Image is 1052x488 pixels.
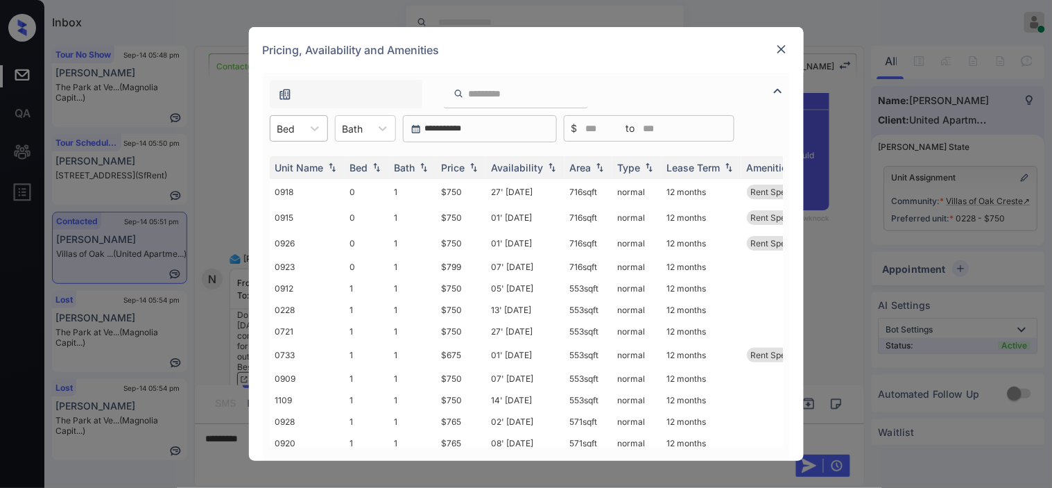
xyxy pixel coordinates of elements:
td: 1 [345,432,389,454]
td: $765 [436,432,486,454]
td: 0 [345,256,389,278]
td: 553 sqft [564,321,612,342]
img: sorting [545,163,559,173]
td: 1 [345,411,389,432]
td: 1 [389,342,436,368]
td: 01' [DATE] [486,205,564,230]
td: 0912 [270,278,345,299]
div: Price [442,162,465,174]
div: Amenities [747,162,793,174]
td: 1 [389,432,436,454]
span: Rent Special 1 [751,212,806,223]
td: 0 [345,205,389,230]
span: $ [571,121,578,136]
td: 12 months [662,278,741,299]
td: 12 months [662,230,741,256]
td: normal [612,342,662,368]
div: Area [570,162,592,174]
td: 12 months [662,256,741,278]
td: $750 [436,278,486,299]
span: Rent Special 1 [751,238,806,249]
td: 12 months [662,205,741,230]
td: 1 [389,389,436,411]
td: 12 months [662,368,741,389]
td: 553 sqft [564,368,612,389]
td: 1 [389,256,436,278]
img: sorting [325,163,339,173]
td: 12 months [662,389,741,411]
td: 01' [DATE] [486,230,564,256]
img: icon-zuma [278,87,292,101]
td: normal [612,179,662,205]
td: 0 [345,179,389,205]
td: 0915 [270,205,345,230]
img: sorting [370,163,383,173]
img: sorting [467,163,481,173]
td: 27' [DATE] [486,179,564,205]
td: 553 sqft [564,342,612,368]
td: 1 [345,389,389,411]
td: 716 sqft [564,205,612,230]
td: normal [612,432,662,454]
td: 0928 [270,411,345,432]
div: Bed [350,162,368,174]
td: 1 [389,368,436,389]
td: 1 [345,342,389,368]
td: normal [612,299,662,321]
div: Lease Term [667,162,721,174]
td: 716 sqft [564,256,612,278]
div: Type [618,162,641,174]
td: 12 months [662,299,741,321]
td: 27' [DATE] [486,321,564,342]
td: normal [612,278,662,299]
td: $750 [436,368,486,389]
td: 553 sqft [564,389,612,411]
div: Availability [492,162,544,174]
td: $750 [436,179,486,205]
td: 1109 [270,389,345,411]
td: 0909 [270,368,345,389]
td: 1 [345,368,389,389]
img: close [775,42,788,56]
td: normal [612,321,662,342]
span: Rent Special 1 [751,350,806,360]
td: $765 [436,411,486,432]
td: 553 sqft [564,299,612,321]
img: icon-zuma [770,83,786,99]
img: sorting [593,163,607,173]
span: Rent Special 1 [751,187,806,197]
td: 07' [DATE] [486,256,564,278]
td: $799 [436,256,486,278]
td: normal [612,368,662,389]
td: $750 [436,389,486,411]
td: normal [612,205,662,230]
span: to [626,121,635,136]
td: 12 months [662,321,741,342]
td: 1 [389,230,436,256]
td: 1 [389,278,436,299]
td: 0721 [270,321,345,342]
td: 0 [345,230,389,256]
td: 12 months [662,411,741,432]
td: 0926 [270,230,345,256]
div: Bath [395,162,415,174]
td: normal [612,230,662,256]
td: 1 [345,321,389,342]
td: 13' [DATE] [486,299,564,321]
td: 1 [345,299,389,321]
td: 1 [389,179,436,205]
td: 08' [DATE] [486,432,564,454]
td: 0228 [270,299,345,321]
td: normal [612,411,662,432]
img: sorting [722,163,736,173]
img: icon-zuma [454,87,464,100]
td: $675 [436,342,486,368]
td: $750 [436,321,486,342]
td: 0920 [270,432,345,454]
td: 571 sqft [564,432,612,454]
td: 0733 [270,342,345,368]
td: 571 sqft [564,411,612,432]
td: normal [612,256,662,278]
td: 0923 [270,256,345,278]
div: Pricing, Availability and Amenities [249,27,804,73]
